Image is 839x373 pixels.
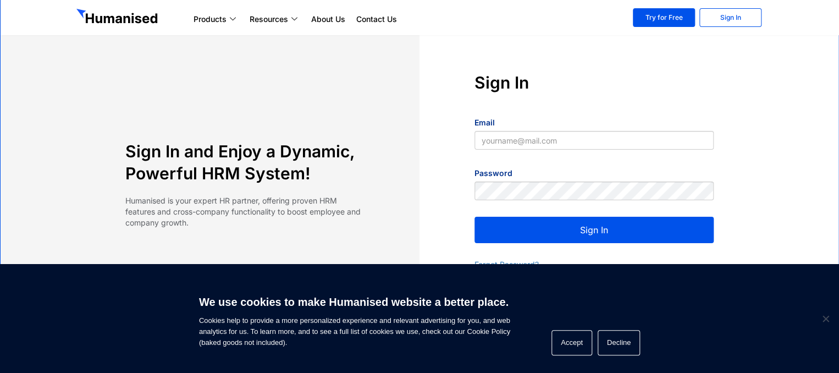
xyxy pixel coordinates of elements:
a: Resources [244,13,306,26]
button: Decline [598,330,640,355]
a: Try for Free [633,8,695,27]
a: About Us [306,13,351,26]
img: GetHumanised Logo [76,9,160,26]
span: Decline [820,313,831,324]
a: Products [188,13,244,26]
p: Humanised is your expert HR partner, offering proven HRM features and cross-company functionality... [125,195,365,228]
button: Sign In [474,217,714,243]
input: yourname@mail.com [474,131,714,150]
label: Email [474,117,495,128]
a: Forgot Password? [474,260,539,269]
a: Contact Us [351,13,402,26]
h4: Sign In and Enjoy a Dynamic, Powerful HRM System! [125,140,365,184]
h6: We use cookies to make Humanised website a better place. [199,294,510,310]
a: Sign In [699,8,761,27]
label: Password [474,168,512,179]
button: Accept [551,330,592,355]
h4: Sign In [474,72,714,94]
span: Cookies help to provide a more personalized experience and relevant advertising for you, and web ... [199,289,510,348]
